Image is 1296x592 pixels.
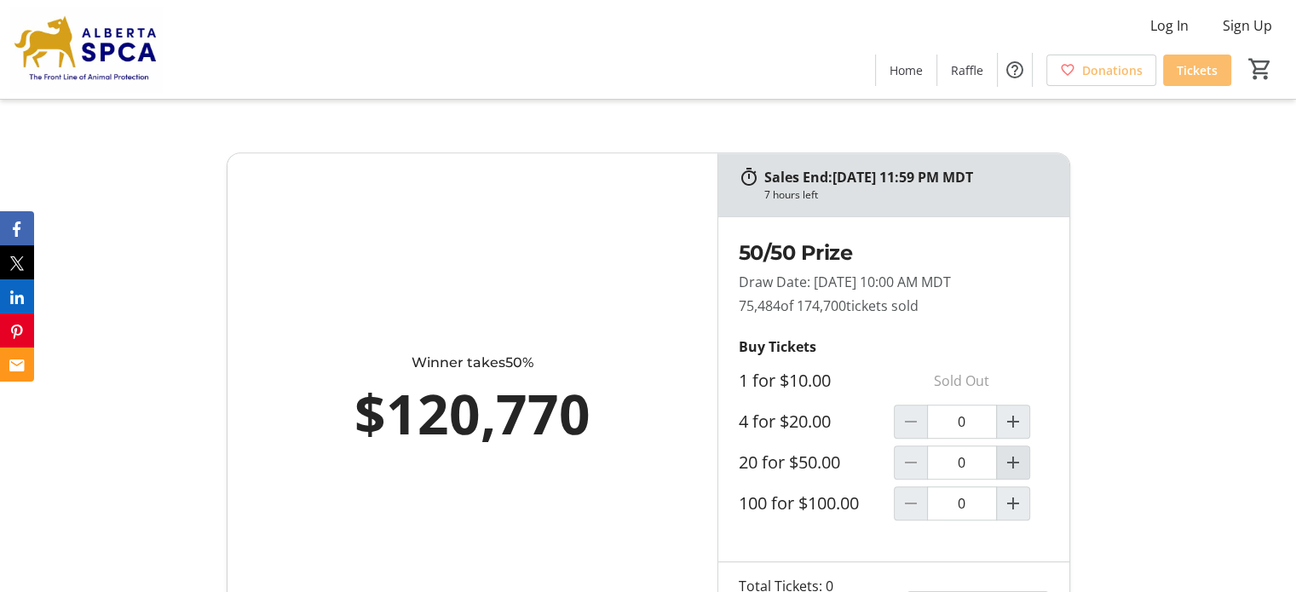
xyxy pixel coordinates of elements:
div: 7 hours left [764,187,818,203]
button: Increment by one [997,405,1029,438]
button: Log In [1137,12,1202,39]
button: Cart [1245,54,1276,84]
p: Sold Out [894,364,1030,398]
img: Alberta SPCA's Logo [10,7,162,92]
span: Sales End: [764,168,832,187]
span: Sign Up [1223,15,1272,36]
div: $120,770 [302,373,642,455]
span: Tickets [1177,61,1218,79]
button: Increment by one [997,487,1029,520]
span: of 174,700 [780,296,846,315]
span: Log In [1150,15,1189,36]
label: 20 for $50.00 [739,452,840,473]
a: Tickets [1163,55,1231,86]
button: Help [998,53,1032,87]
strong: Buy Tickets [739,337,816,356]
p: 75,484 tickets sold [739,296,1049,316]
label: 100 for $100.00 [739,493,859,514]
span: Home [890,61,923,79]
div: Winner takes [302,353,642,373]
a: Home [876,55,936,86]
button: Increment by one [997,446,1029,479]
a: Donations [1046,55,1156,86]
p: Draw Date: [DATE] 10:00 AM MDT [739,272,1049,292]
h2: 50/50 Prize [739,238,1049,268]
label: 4 for $20.00 [739,411,831,432]
span: 50% [505,354,533,371]
span: Raffle [951,61,983,79]
label: 1 for $10.00 [739,371,831,391]
button: Sign Up [1209,12,1286,39]
a: Raffle [937,55,997,86]
span: Donations [1082,61,1143,79]
span: [DATE] 11:59 PM MDT [832,168,973,187]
